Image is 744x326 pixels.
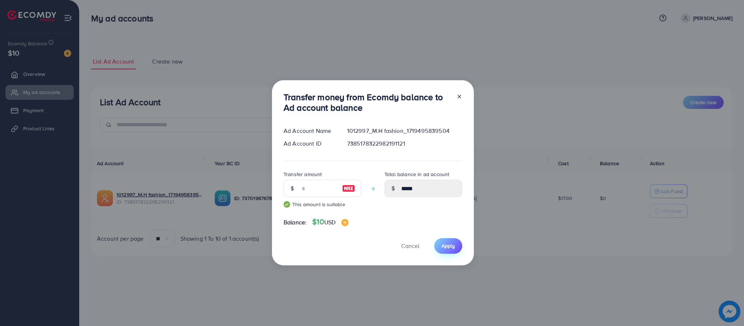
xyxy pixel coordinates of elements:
h4: $10 [312,217,349,227]
img: guide [284,201,290,208]
label: Total balance in ad account [385,171,449,178]
div: Ad Account Name [278,127,341,135]
small: This amount is suitable [284,201,361,208]
h3: Transfer money from Ecomdy balance to Ad account balance [284,92,451,113]
div: 1012997_M.H fashion_1719495839504 [341,127,468,135]
span: Balance: [284,218,306,227]
img: image [342,184,355,193]
img: image [341,219,349,226]
label: Transfer amount [284,171,322,178]
button: Cancel [392,238,428,254]
div: 7385178322982191121 [341,139,468,148]
span: Apply [442,242,455,249]
span: Cancel [401,242,419,250]
div: Ad Account ID [278,139,341,148]
span: USD [324,218,336,226]
button: Apply [434,238,462,254]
